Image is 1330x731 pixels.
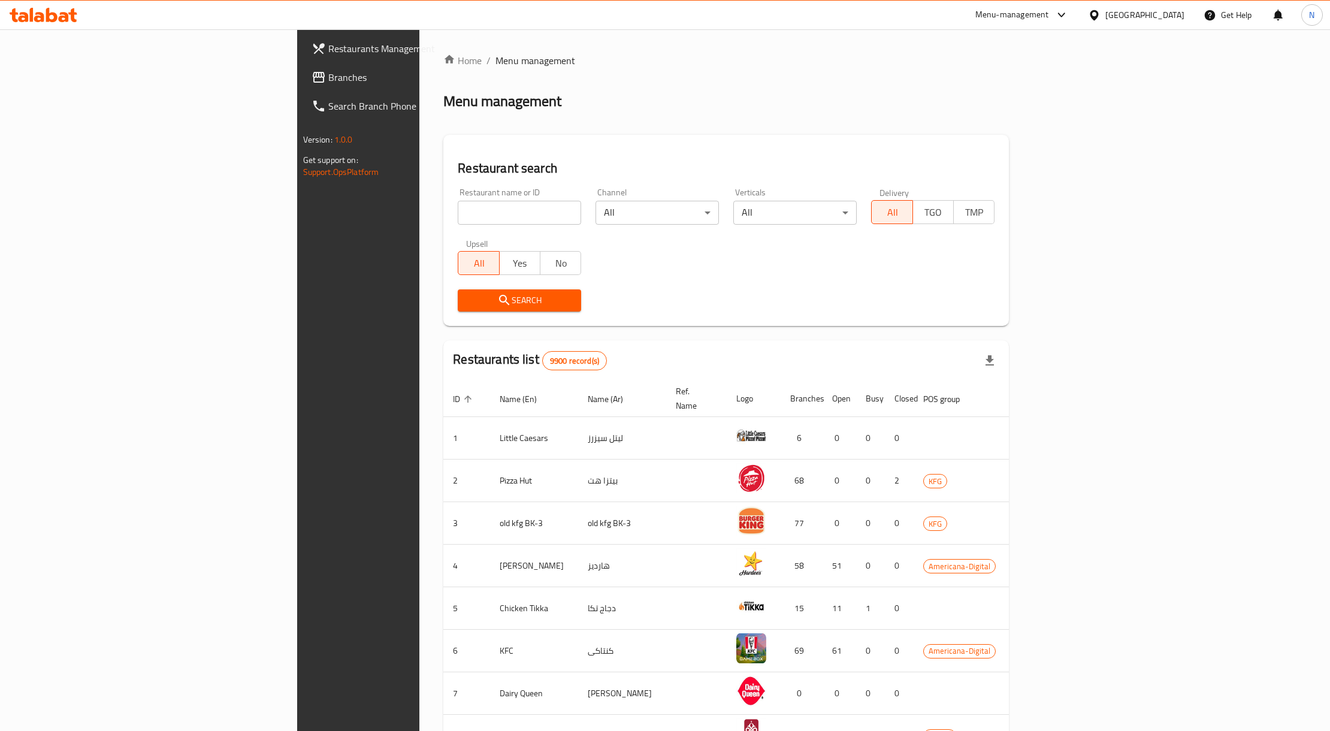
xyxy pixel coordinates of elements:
[578,630,666,672] td: كنتاكى
[823,587,856,630] td: 11
[490,630,578,672] td: KFC
[885,545,914,587] td: 0
[504,255,536,272] span: Yes
[975,346,1004,375] div: Export file
[545,255,576,272] span: No
[856,502,885,545] td: 0
[467,293,572,308] span: Search
[823,672,856,715] td: 0
[736,676,766,706] img: Dairy Queen
[781,545,823,587] td: 58
[781,672,823,715] td: 0
[302,63,519,92] a: Branches
[856,460,885,502] td: 0
[856,630,885,672] td: 0
[578,672,666,715] td: [PERSON_NAME]
[490,587,578,630] td: Chicken Tikka
[495,53,575,68] span: Menu management
[736,633,766,663] img: KFC
[856,417,885,460] td: 0
[736,548,766,578] img: Hardee's
[500,392,552,406] span: Name (En)
[542,351,607,370] div: Total records count
[328,70,510,84] span: Branches
[490,672,578,715] td: Dairy Queen
[490,460,578,502] td: Pizza Hut
[885,502,914,545] td: 0
[885,587,914,630] td: 0
[975,8,1049,22] div: Menu-management
[879,188,909,197] label: Delivery
[823,460,856,502] td: 0
[781,460,823,502] td: 68
[781,630,823,672] td: 69
[1309,8,1314,22] span: N
[303,152,358,168] span: Get support on:
[302,34,519,63] a: Restaurants Management
[302,92,519,120] a: Search Branch Phone
[334,132,353,147] span: 1.0.0
[1105,8,1184,22] div: [GEOGRAPHIC_DATA]
[823,502,856,545] td: 0
[871,200,912,224] button: All
[328,99,510,113] span: Search Branch Phone
[885,630,914,672] td: 0
[578,417,666,460] td: ليتل سيزرز
[781,380,823,417] th: Branches
[923,392,975,406] span: POS group
[823,380,856,417] th: Open
[924,517,947,531] span: KFG
[499,251,540,275] button: Yes
[490,502,578,545] td: old kfg BK-3
[856,587,885,630] td: 1
[676,384,712,413] span: Ref. Name
[736,506,766,536] img: old kfg BK-3
[781,417,823,460] td: 6
[453,351,607,370] h2: Restaurants list
[856,545,885,587] td: 0
[578,502,666,545] td: old kfg BK-3
[823,417,856,460] td: 0
[736,421,766,451] img: Little Caesars
[876,204,908,221] span: All
[959,204,990,221] span: TMP
[328,41,510,56] span: Restaurants Management
[303,132,332,147] span: Version:
[458,289,581,312] button: Search
[924,560,995,573] span: Americana-Digital
[823,630,856,672] td: 61
[781,587,823,630] td: 15
[578,587,666,630] td: دجاج تكا
[924,644,995,658] span: Americana-Digital
[924,475,947,488] span: KFG
[912,200,954,224] button: TGO
[953,200,995,224] button: TMP
[463,255,494,272] span: All
[823,545,856,587] td: 51
[885,417,914,460] td: 0
[736,591,766,621] img: Chicken Tikka
[885,460,914,502] td: 2
[918,204,949,221] span: TGO
[490,545,578,587] td: [PERSON_NAME]
[781,502,823,545] td: 77
[490,417,578,460] td: Little Caesars
[885,380,914,417] th: Closed
[458,201,581,225] input: Search for restaurant name or ID..
[885,672,914,715] td: 0
[443,53,1009,68] nav: breadcrumb
[578,460,666,502] td: بيتزا هت
[458,251,499,275] button: All
[540,251,581,275] button: No
[458,159,995,177] h2: Restaurant search
[303,164,379,180] a: Support.OpsPlatform
[733,201,857,225] div: All
[736,463,766,493] img: Pizza Hut
[466,239,488,247] label: Upsell
[578,545,666,587] td: هارديز
[856,380,885,417] th: Busy
[856,672,885,715] td: 0
[596,201,719,225] div: All
[543,355,606,367] span: 9900 record(s)
[453,392,476,406] span: ID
